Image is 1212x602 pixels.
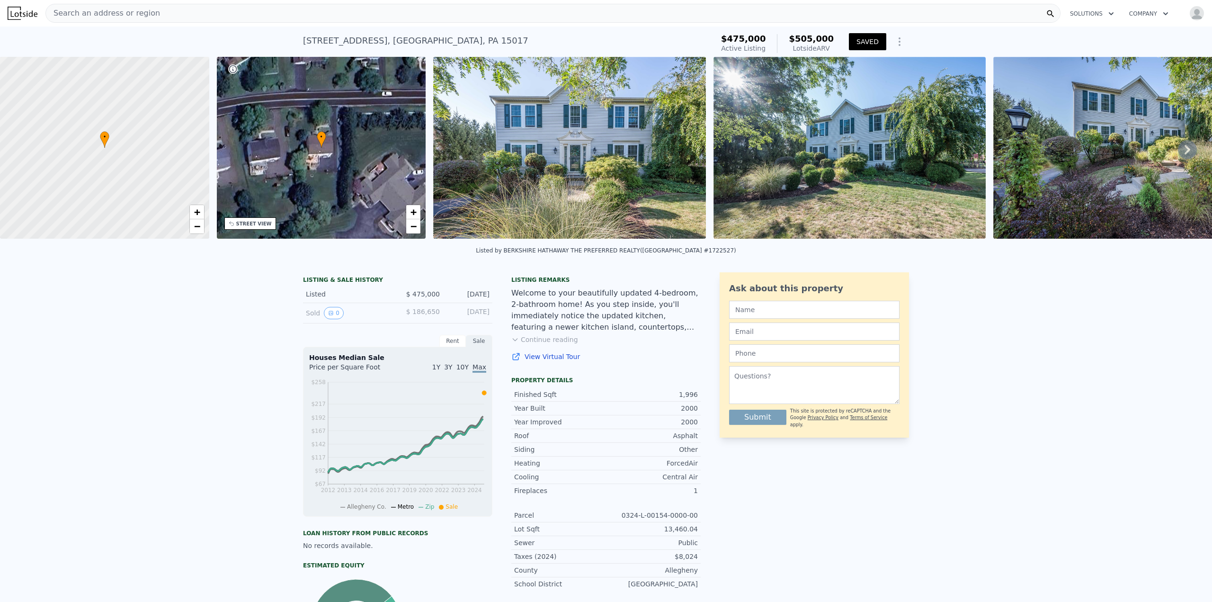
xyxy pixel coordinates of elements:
[514,579,606,589] div: School District
[410,206,417,218] span: +
[514,524,606,534] div: Lot Sqft
[606,431,698,440] div: Asphalt
[606,511,698,520] div: 0324-L-00154-0000-00
[514,511,606,520] div: Parcel
[311,401,326,407] tspan: $217
[606,538,698,548] div: Public
[606,486,698,495] div: 1
[606,552,698,561] div: $8,024
[311,441,326,448] tspan: $142
[311,379,326,386] tspan: $258
[514,445,606,454] div: Siding
[303,541,492,550] div: No records available.
[303,276,492,286] div: LISTING & SALE HISTORY
[303,34,528,47] div: [STREET_ADDRESS] , [GEOGRAPHIC_DATA] , PA 15017
[790,408,900,428] div: This site is protected by reCAPTCHA and the Google and apply.
[406,205,420,219] a: Zoom in
[890,32,909,51] button: Show Options
[789,34,834,44] span: $505,000
[100,133,109,141] span: •
[850,415,887,420] a: Terms of Service
[721,45,766,52] span: Active Listing
[425,503,434,510] span: Zip
[311,428,326,434] tspan: $167
[439,335,466,347] div: Rent
[511,288,701,333] div: Welcome to your beautifully updated 4-bedroom, 2-bathroom home! As you step inside, you'll immedi...
[729,282,900,295] div: Ask about this property
[306,307,390,319] div: Sold
[337,487,352,494] tspan: 2013
[444,363,452,371] span: 3Y
[606,404,698,413] div: 2000
[303,530,492,537] div: Loan history from public records
[354,487,368,494] tspan: 2014
[432,363,440,371] span: 1Y
[606,445,698,454] div: Other
[236,220,272,227] div: STREET VIEW
[729,410,786,425] button: Submit
[721,34,766,44] span: $475,000
[466,335,492,347] div: Sale
[467,487,482,494] tspan: 2024
[451,487,466,494] tspan: 2023
[1062,5,1122,22] button: Solutions
[306,289,390,299] div: Listed
[606,579,698,589] div: [GEOGRAPHIC_DATA]
[514,404,606,413] div: Year Built
[514,458,606,468] div: Heating
[317,133,326,141] span: •
[606,472,698,482] div: Central Air
[808,415,838,420] a: Privacy Policy
[386,487,401,494] tspan: 2017
[309,353,486,362] div: Houses Median Sale
[447,289,490,299] div: [DATE]
[511,377,701,384] div: Property details
[410,220,417,232] span: −
[303,562,492,569] div: Estimated Equity
[1122,5,1176,22] button: Company
[406,290,440,298] span: $ 475,000
[194,206,200,218] span: +
[514,538,606,548] div: Sewer
[46,8,160,19] span: Search an address or region
[315,467,326,474] tspan: $92
[606,566,698,575] div: Allegheny
[446,503,458,510] span: Sale
[511,352,701,361] a: View Virtual Tour
[402,487,417,494] tspan: 2019
[514,552,606,561] div: Taxes (2024)
[514,566,606,575] div: County
[514,472,606,482] div: Cooling
[190,219,204,234] a: Zoom out
[514,486,606,495] div: Fireplaces
[194,220,200,232] span: −
[370,487,384,494] tspan: 2016
[472,363,486,373] span: Max
[347,503,386,510] span: Allegheny Co.
[311,454,326,461] tspan: $117
[447,307,490,319] div: [DATE]
[315,481,326,488] tspan: $67
[713,57,986,239] img: Sale: 169771746 Parcel: 92470233
[606,390,698,399] div: 1,996
[1189,6,1204,21] img: avatar
[849,33,886,50] button: SAVED
[324,307,344,319] button: View historical data
[321,487,336,494] tspan: 2012
[456,363,469,371] span: 10Y
[511,276,701,284] div: Listing remarks
[309,362,398,377] div: Price per Square Foot
[514,431,606,440] div: Roof
[8,7,37,20] img: Lotside
[419,487,433,494] tspan: 2020
[729,301,900,319] input: Name
[190,205,204,219] a: Zoom in
[100,131,109,148] div: •
[729,323,900,341] input: Email
[514,417,606,427] div: Year Improved
[729,344,900,362] input: Phone
[433,57,705,239] img: Sale: 169771746 Parcel: 92470233
[476,247,736,254] div: Listed by BERKSHIRE HATHAWAY THE PREFERRED REALTY ([GEOGRAPHIC_DATA] #1722527)
[435,487,450,494] tspan: 2022
[511,335,578,344] button: Continue reading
